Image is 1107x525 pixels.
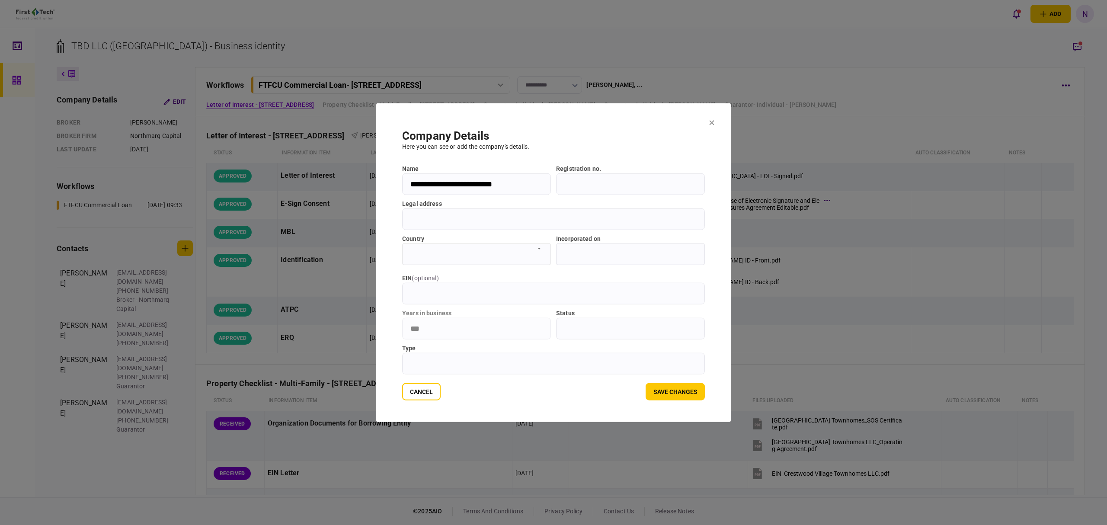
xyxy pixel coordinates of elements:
[402,234,551,243] div: country
[412,275,438,282] span: ( optional )
[402,199,705,208] label: Legal address
[556,318,705,339] input: status
[556,234,705,243] div: incorporated on
[402,353,705,375] input: Type
[402,208,705,230] input: Legal address
[556,164,705,173] label: registration no.
[556,173,705,195] input: registration no.
[402,383,441,400] button: Cancel
[402,318,551,339] input: years in business
[402,129,705,142] h1: company details
[402,344,705,353] label: Type
[533,242,545,254] button: Open
[402,164,551,173] label: Name
[402,309,551,318] label: years in business
[646,383,705,400] button: Save changes
[402,173,551,195] input: Name
[556,309,705,318] label: status
[402,142,705,151] div: here you can see or add the company's details .
[402,283,705,304] input: EIN
[402,274,705,283] label: EIN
